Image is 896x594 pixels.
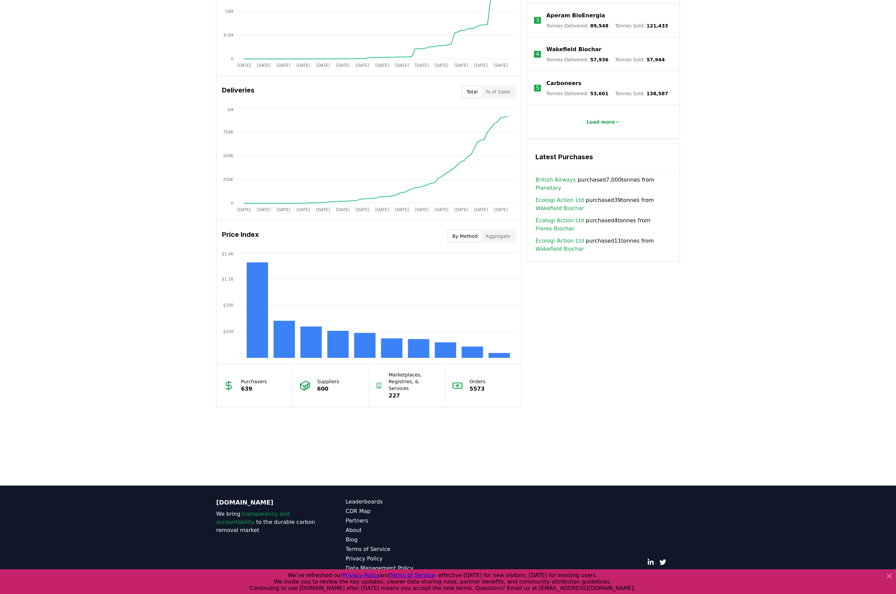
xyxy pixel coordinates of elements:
[647,23,668,28] span: 121,433
[474,207,488,212] tspan: [DATE]
[375,207,389,212] tspan: [DATE]
[546,79,581,87] a: Carboneers
[336,207,350,212] tspan: [DATE]
[587,119,615,125] p: Load more
[346,498,448,506] a: Leaderboards
[470,385,486,393] p: 5573
[227,107,233,112] tspan: 1M
[317,385,339,393] p: 600
[535,217,584,225] a: Ecologi Action Ltd
[395,207,409,212] tspan: [DATE]
[223,329,233,334] tspan: $350
[231,57,233,61] tspan: 0
[581,115,626,129] button: Load more
[346,555,448,563] a: Privacy Policy
[223,303,233,308] tspan: $700
[415,207,429,212] tspan: [DATE]
[448,231,482,242] button: By Method
[346,564,448,572] a: Data Management Policy
[647,91,668,96] span: 138,587
[222,277,234,282] tspan: $1.1K
[277,207,290,212] tspan: [DATE]
[535,204,584,212] a: Wakefield Biochar
[222,85,254,99] h3: Deliveries
[454,207,468,212] tspan: [DATE]
[647,559,654,566] a: LinkedIn
[590,91,608,96] span: 53,601
[257,207,271,212] tspan: [DATE]
[535,196,584,204] a: Ecologi Action Ltd
[536,84,539,92] p: 5
[615,22,668,29] p: Tonnes Sold :
[225,9,233,14] tspan: 19M
[216,510,319,534] p: We bring to the durable carbon removal market
[546,45,601,54] a: Wakefield Biochar
[546,56,608,63] p: Tonnes Delivered :
[346,517,448,525] a: Partners
[297,207,310,212] tspan: [DATE]
[375,63,389,68] tspan: [DATE]
[590,23,608,28] span: 89,548
[474,63,488,68] tspan: [DATE]
[224,33,233,38] tspan: 9.5M
[355,63,369,68] tspan: [DATE]
[297,63,310,68] tspan: [DATE]
[535,217,671,233] span: purchased 4 tonnes from
[346,507,448,515] a: CDR Map
[389,371,438,392] p: Marketplaces, Registries, & Services
[434,63,448,68] tspan: [DATE]
[389,392,438,400] p: 227
[536,16,539,24] p: 3
[336,63,350,68] tspan: [DATE]
[223,130,234,135] tspan: 750K
[482,86,514,97] button: % of Sales
[546,90,608,97] p: Tonnes Delivered :
[535,184,561,192] a: Planetary
[535,245,584,253] a: Wakefield Biochar
[463,86,482,97] button: Total
[647,57,665,62] span: 57,944
[615,56,665,63] p: Tonnes Sold :
[535,176,671,192] span: purchased 7,000 tonnes from
[223,177,234,182] tspan: 250K
[317,378,339,385] p: Suppliers
[615,90,668,97] p: Tonnes Sold :
[222,252,234,257] tspan: $1.4K
[237,207,251,212] tspan: [DATE]
[454,63,468,68] tspan: [DATE]
[546,22,608,29] p: Tonnes Delivered :
[536,50,539,58] p: 4
[415,63,429,68] tspan: [DATE]
[434,207,448,212] tspan: [DATE]
[659,559,666,566] a: Twitter
[470,378,486,385] p: Orders
[237,63,251,68] tspan: [DATE]
[231,201,233,206] tspan: 0
[241,378,267,385] p: Purchasers
[277,63,290,68] tspan: [DATE]
[223,153,234,158] tspan: 500K
[216,511,290,525] span: transparency and accountability
[316,63,330,68] tspan: [DATE]
[395,63,409,68] tspan: [DATE]
[535,237,584,245] a: Ecologi Action Ltd
[482,231,514,242] button: Aggregate
[590,57,608,62] span: 57,936
[346,536,448,544] a: Blog
[535,225,574,233] a: Freres Biochar
[546,12,605,20] a: Aperam BioEnergia
[257,63,271,68] tspan: [DATE]
[216,498,319,507] p: [DOMAIN_NAME]
[494,63,508,68] tspan: [DATE]
[222,229,259,243] h3: Price Index
[535,176,576,184] a: British Airways
[241,385,267,393] p: 639
[346,526,448,534] a: About
[535,152,671,162] h3: Latest Purchases
[535,196,671,212] span: purchased 39 tonnes from
[535,237,671,253] span: purchased 11 tonnes from
[355,207,369,212] tspan: [DATE]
